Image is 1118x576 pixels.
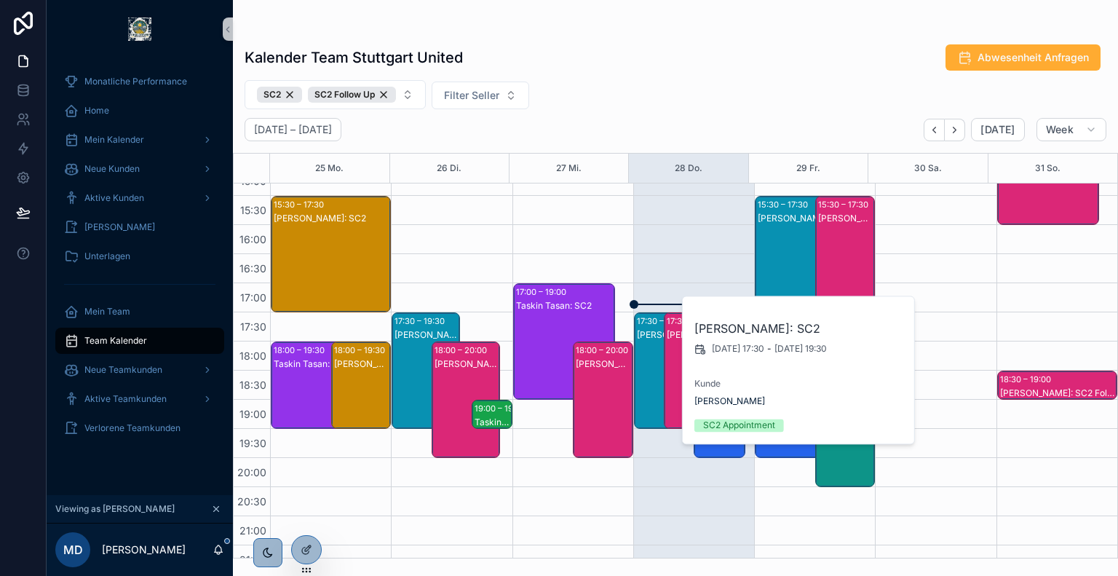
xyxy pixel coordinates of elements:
[758,197,812,212] div: 15:30 – 17:30
[712,343,764,355] span: [DATE] 17:30
[675,154,702,183] button: 28 Do.
[84,163,140,175] span: Neue Kunden
[254,122,332,137] h2: [DATE] – [DATE]
[271,197,390,312] div: 15:30 – 17:30[PERSON_NAME]: SC2
[332,342,391,428] div: 18:00 – 19:30[PERSON_NAME]: SC2 Follow Up
[576,343,632,358] div: 18:00 – 20:00
[392,313,459,428] div: 17:30 – 19:30[PERSON_NAME]: SC2
[234,466,270,478] span: 20:00
[236,437,270,449] span: 19:30
[237,204,270,216] span: 15:30
[55,98,224,124] a: Home
[84,134,144,146] span: Mein Kalender
[432,342,499,457] div: 18:00 – 20:00[PERSON_NAME]: SC2
[274,343,328,358] div: 18:00 – 19:30
[237,320,270,333] span: 17:30
[84,250,130,262] span: Unterlagen
[694,395,765,407] a: [PERSON_NAME]
[1036,118,1106,141] button: Week
[55,386,224,412] a: Aktive Teamkunden
[237,291,270,304] span: 17:00
[1000,387,1116,399] div: [PERSON_NAME]: SC2 Follow Up
[55,243,224,269] a: Unterlagen
[236,524,270,537] span: 21:00
[818,197,872,212] div: 15:30 – 17:30
[274,358,371,370] div: Taskin Tasan: SC2 Follow Up
[635,313,684,428] div: 17:30 – 19:30[PERSON_NAME]: SC2
[435,343,491,358] div: 18:00 – 20:00
[945,119,965,141] button: Next
[796,154,820,183] button: 29 Fr.
[914,154,942,183] button: 30 Sa.
[84,364,162,376] span: Neue Teamkunden
[435,358,499,370] div: [PERSON_NAME]: SC2
[756,197,856,312] div: 15:30 – 17:30[PERSON_NAME]: SC2
[444,88,499,103] span: Filter Seller
[437,154,461,183] button: 26 Di.
[245,80,426,109] button: Select Button
[55,214,224,240] a: [PERSON_NAME]
[774,343,827,355] span: [DATE] 19:30
[574,342,633,457] div: 18:00 – 20:00[PERSON_NAME]: SC2
[236,408,270,420] span: 19:00
[245,47,463,68] h1: Kalender Team Stuttgart United
[818,213,874,224] div: [PERSON_NAME]: SC2
[102,543,186,557] p: [PERSON_NAME]
[998,371,1117,399] div: 18:30 – 19:00[PERSON_NAME]: SC2 Follow Up
[637,314,691,328] div: 17:30 – 19:30
[816,197,875,312] div: 15:30 – 17:30[PERSON_NAME]: SC2
[236,553,270,566] span: 21:30
[55,328,224,354] a: Team Kalender
[274,197,328,212] div: 15:30 – 17:30
[84,192,144,204] span: Aktive Kunden
[334,343,389,358] div: 18:00 – 19:30
[694,378,904,390] span: Kunde
[236,379,270,391] span: 18:30
[84,393,167,405] span: Aktive Teamkunden
[234,495,270,508] span: 20:30
[1035,154,1060,183] button: 31 So.
[980,123,1015,136] span: [DATE]
[971,118,1024,141] button: [DATE]
[978,50,1089,65] span: Abwesenheit Anfragen
[63,541,83,559] span: MD
[472,401,511,428] div: 19:00 – 19:30Taskin Tasan: SC2 Follow Up
[315,154,344,183] button: 25 Mo.
[556,154,582,183] button: 27 Mi.
[274,213,389,224] div: [PERSON_NAME]: SC2
[55,299,224,325] a: Mein Team
[237,175,270,187] span: 15:00
[55,415,224,441] a: Verlorene Teamkunden
[236,350,270,362] span: 18:00
[84,306,130,317] span: Mein Team
[637,329,683,341] div: [PERSON_NAME]: SC2
[271,342,372,428] div: 18:00 – 19:30Taskin Tasan: SC2 Follow Up
[758,213,855,224] div: [PERSON_NAME]: SC2
[516,285,570,299] div: 17:00 – 19:00
[945,44,1101,71] button: Abwesenheit Anfragen
[924,119,945,141] button: Back
[236,262,270,275] span: 16:30
[475,401,529,416] div: 19:00 – 19:30
[432,82,529,109] button: Select Button
[667,329,713,341] div: [PERSON_NAME]: SC2
[665,313,714,428] div: 17:30 – 19:30[PERSON_NAME]: SC2
[767,343,772,355] span: -
[475,417,510,428] div: Taskin Tasan: SC2 Follow Up
[257,87,302,103] div: SC2
[1000,372,1055,387] div: 18:30 – 19:00
[576,358,632,370] div: [PERSON_NAME]: SC2
[55,185,224,211] a: Aktive Kunden
[308,87,396,103] div: SC2 Follow Up
[55,357,224,383] a: Neue Teamkunden
[55,127,224,153] a: Mein Kalender
[47,58,233,460] div: scrollable content
[703,419,775,432] div: SC2 Appointment
[694,320,904,337] h2: [PERSON_NAME]: SC2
